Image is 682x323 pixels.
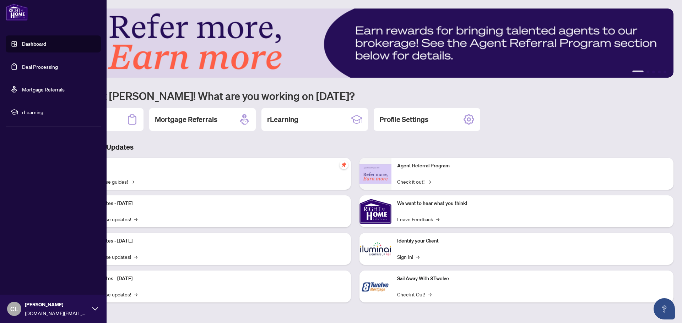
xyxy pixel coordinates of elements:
[75,162,345,170] p: Self-Help
[397,178,431,185] a: Check it out!→
[359,164,391,184] img: Agent Referral Program
[359,233,391,265] img: Identify your Client
[22,63,58,70] a: Deal Processing
[25,309,89,317] span: [DOMAIN_NAME][EMAIL_ADDRESS][DOMAIN_NAME]
[397,253,420,261] a: Sign In!→
[646,71,649,73] button: 2
[6,4,28,21] img: logo
[632,71,644,73] button: 1
[155,115,217,124] h2: Mortgage Referrals
[397,237,668,245] p: Identify your Client
[75,237,345,245] p: Platform Updates - [DATE]
[427,178,431,185] span: →
[359,271,391,302] img: Sail Away With 8Twelve
[75,200,345,207] p: Platform Updates - [DATE]
[37,142,673,152] h3: Brokerage & Industry Updates
[22,86,65,93] a: Mortgage Referrals
[22,41,46,47] a: Dashboard
[397,215,439,223] a: Leave Feedback→
[658,71,661,73] button: 4
[10,304,18,314] span: CL
[654,298,675,319] button: Open asap
[397,200,668,207] p: We want to hear what you think!
[340,161,348,169] span: pushpin
[134,215,137,223] span: →
[134,253,137,261] span: →
[75,275,345,283] p: Platform Updates - [DATE]
[22,108,96,116] span: rLearning
[428,290,432,298] span: →
[134,290,137,298] span: →
[397,162,668,170] p: Agent Referral Program
[379,115,428,124] h2: Profile Settings
[25,301,89,308] span: [PERSON_NAME]
[359,195,391,227] img: We want to hear what you think!
[37,9,673,78] img: Slide 0
[131,178,134,185] span: →
[397,275,668,283] p: Sail Away With 8Twelve
[416,253,420,261] span: →
[397,290,432,298] a: Check it Out!→
[267,115,298,124] h2: rLearning
[37,89,673,102] h1: Welcome back [PERSON_NAME]! What are you working on [DATE]?
[652,71,655,73] button: 3
[436,215,439,223] span: →
[664,71,666,73] button: 5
